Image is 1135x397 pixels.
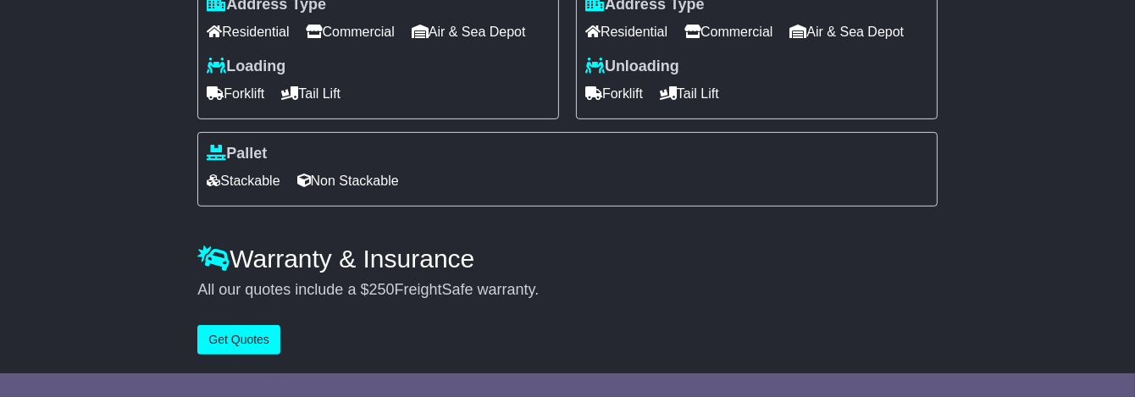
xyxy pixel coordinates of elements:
[412,19,526,45] span: Air & Sea Depot
[197,281,937,300] div: All our quotes include a $ FreightSafe warranty.
[207,80,264,107] span: Forklift
[585,80,643,107] span: Forklift
[789,19,904,45] span: Air & Sea Depot
[368,281,394,298] span: 250
[585,19,667,45] span: Residential
[207,145,267,163] label: Pallet
[207,58,285,76] label: Loading
[207,168,280,194] span: Stackable
[684,19,772,45] span: Commercial
[660,80,719,107] span: Tail Lift
[297,168,399,194] span: Non Stackable
[197,245,937,273] h4: Warranty & Insurance
[281,80,340,107] span: Tail Lift
[585,58,679,76] label: Unloading
[306,19,394,45] span: Commercial
[207,19,289,45] span: Residential
[197,325,280,355] button: Get Quotes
